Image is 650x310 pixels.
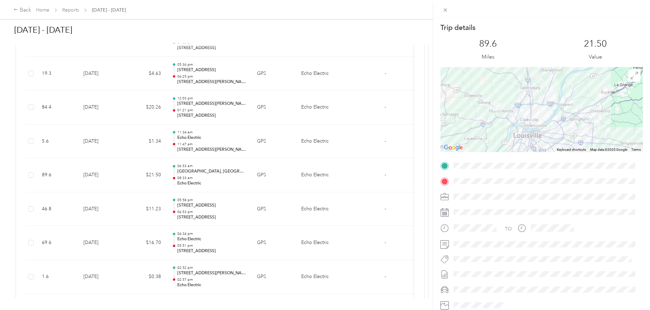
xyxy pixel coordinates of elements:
[440,23,475,32] p: Trip details
[482,53,494,61] p: Miles
[479,38,497,49] p: 89.6
[442,143,465,152] img: Google
[612,272,650,310] iframe: Everlance-gr Chat Button Frame
[557,147,586,152] button: Keyboard shortcuts
[590,148,627,151] span: Map data ©2025 Google
[589,53,602,61] p: Value
[442,143,465,152] a: Open this area in Google Maps (opens a new window)
[505,225,512,232] div: TO
[584,38,607,49] p: 21.50
[631,148,641,151] a: Terms (opens in new tab)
